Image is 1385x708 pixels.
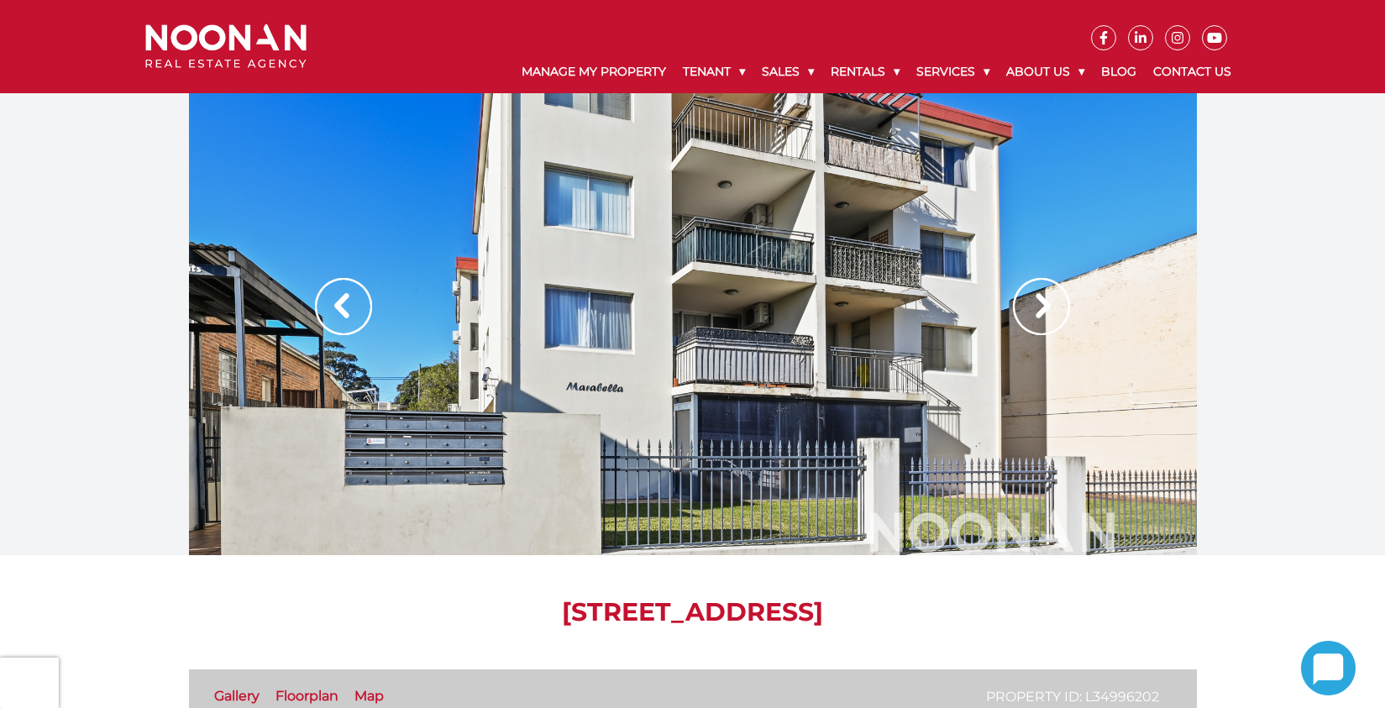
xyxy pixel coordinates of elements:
[214,688,260,704] a: Gallery
[145,24,307,69] img: Noonan Real Estate Agency
[986,686,1159,707] p: Property ID: L34996202
[275,688,338,704] a: Floorplan
[189,597,1197,627] h1: [STREET_ADDRESS]
[908,50,998,93] a: Services
[822,50,908,93] a: Rentals
[1013,278,1070,335] img: Arrow slider
[513,50,674,93] a: Manage My Property
[1093,50,1145,93] a: Blog
[674,50,753,93] a: Tenant
[1145,50,1240,93] a: Contact Us
[998,50,1093,93] a: About Us
[315,278,372,335] img: Arrow slider
[354,688,384,704] a: Map
[753,50,822,93] a: Sales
